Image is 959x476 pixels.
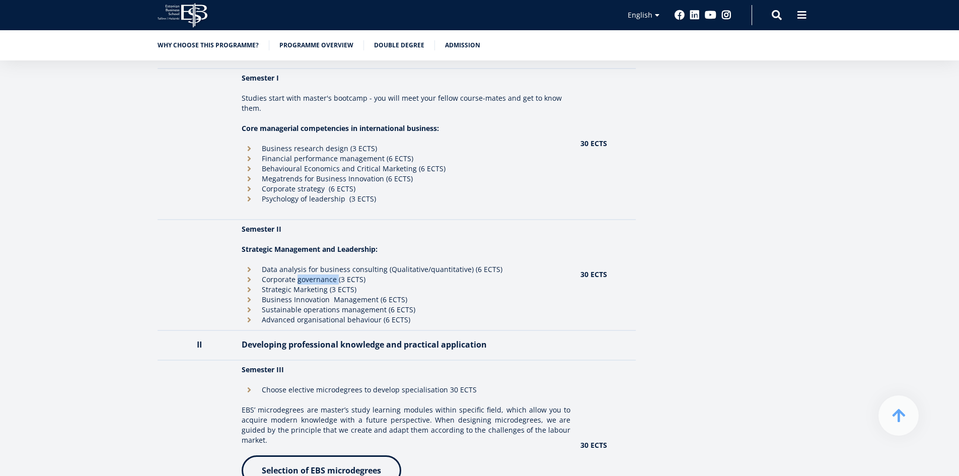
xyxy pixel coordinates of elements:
li: Strategic Marketing (3 ECTS) [242,285,570,295]
th: II [158,330,237,360]
th: Developing professional knowledge and practical application [237,330,575,360]
a: Youtube [705,10,716,20]
a: Linkedin [690,10,700,20]
strong: 30 ECTS [580,139,607,148]
li: Business research design (3 ECTS) [242,144,570,154]
li: Financial performance management (6 ECTS) [242,154,570,164]
strong: 30 ECTS [580,440,607,450]
p: Studies start with master's bootcamp - you will meet your fellow course-mates and get to know them. [242,93,570,113]
li: Behavioural Economics and Critical Marketing (6 ECTS) [242,164,570,174]
li: Corporate strategy (6 ECTS) [242,184,570,194]
p: EBS’ microdegrees are master’s study learning modules within specific field, which allow you to a... [242,405,570,445]
a: Programme overview [279,40,353,50]
span: MA in International Management [12,140,111,149]
strong: Semester II [242,224,281,234]
strong: 30 ECTS [580,269,607,279]
li: Psychology of leadership (3 ECTS) [242,194,570,204]
li: Business Innovation Management (6 ECTS) [242,295,570,305]
strong: Semester I [242,73,279,83]
strong: Strategic Management and Leadership: [242,244,378,254]
strong: Semester III [242,365,284,374]
li: Data analysis for business consulting (Qualitative/quantitative) (6 ECTS) [242,264,570,275]
a: Facebook [675,10,685,20]
li: Sustainable operations management (6 ECTS) [242,305,570,315]
span: Selection of EBS microdegrees [262,465,381,476]
a: Instagram [721,10,731,20]
strong: Core managerial competencies in international business: [242,123,439,133]
a: Admission [445,40,480,50]
a: Double Degree [374,40,424,50]
li: Choose elective microdegrees to develop specialisation 30 ECTS [242,385,570,395]
li: Megatrends for Business Innovation (6 ECTS) [242,174,570,184]
span: Last Name [239,1,271,10]
a: Why choose this programme? [158,40,259,50]
input: MA in International Management [3,141,9,147]
li: Corporate governance (3 ECTS) [242,275,570,285]
li: Advanced organisational behaviour (6 ECTS) [242,315,570,325]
